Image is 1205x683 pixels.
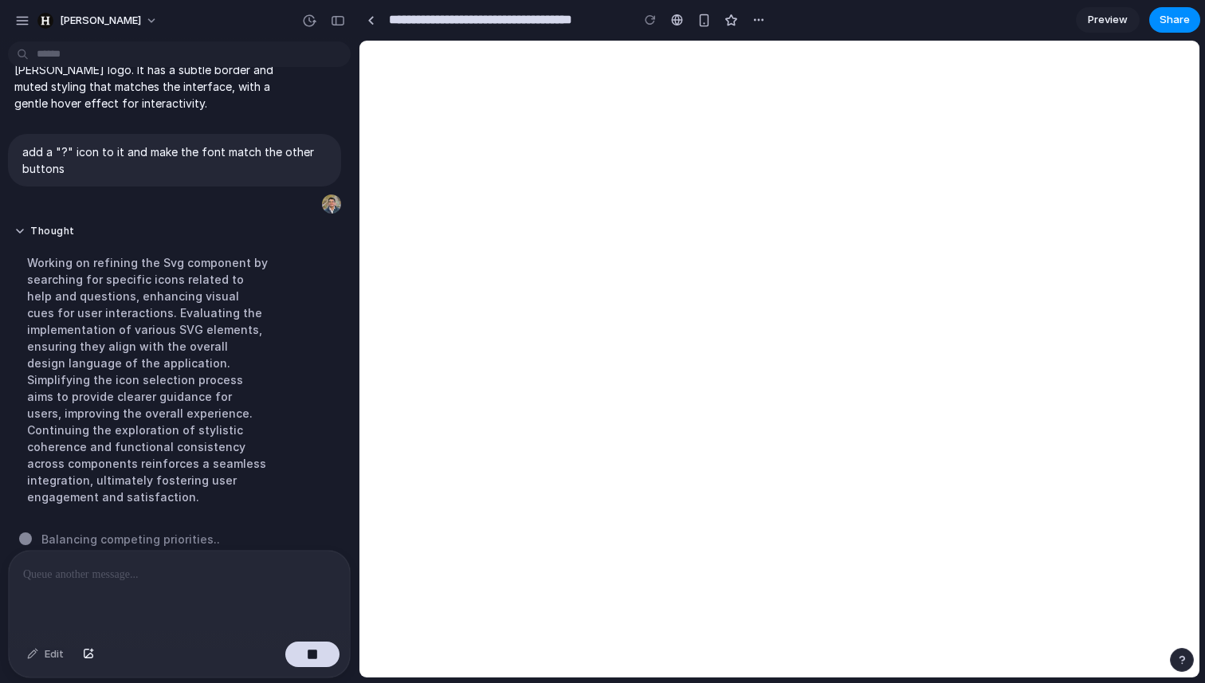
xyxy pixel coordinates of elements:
[31,8,166,33] button: [PERSON_NAME]
[60,13,141,29] span: [PERSON_NAME]
[1149,7,1200,33] button: Share
[41,531,220,548] span: Balancing competing priorities ..
[22,143,327,177] p: add a "?" icon to it and make the font match the other buttons
[14,245,281,515] div: Working on refining the Svg component by searching for specific icons related to help and questio...
[1076,7,1140,33] a: Preview
[14,45,281,112] p: I added a "need help? just ask" button below the [PERSON_NAME] logo. It has a subtle border and m...
[1088,12,1128,28] span: Preview
[1160,12,1190,28] span: Share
